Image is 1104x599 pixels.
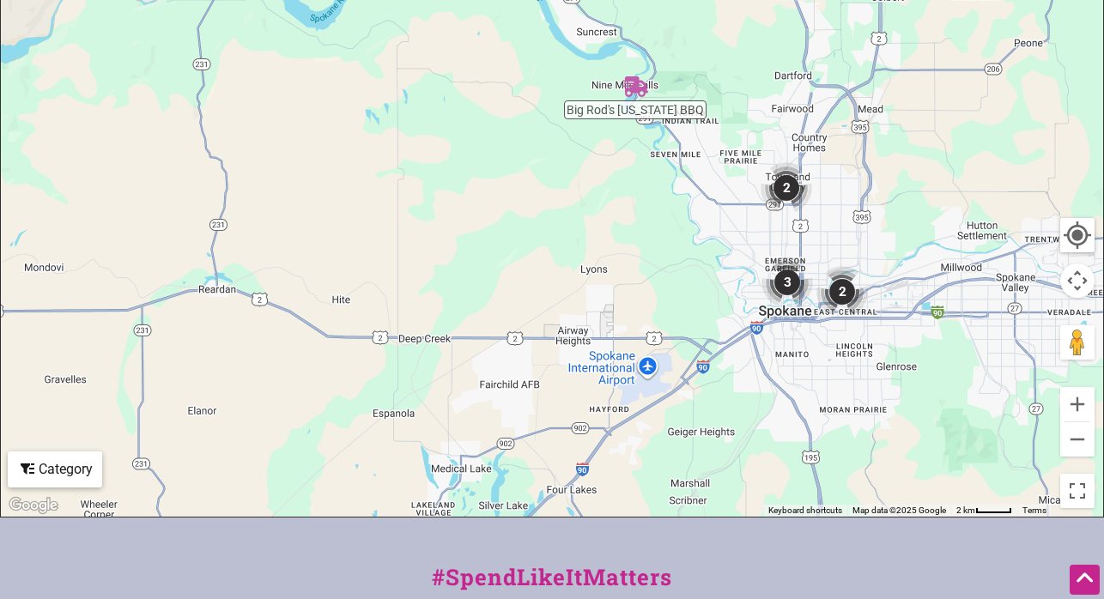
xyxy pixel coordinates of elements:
div: 2 [816,266,868,318]
button: Map camera controls [1060,263,1095,298]
button: Keyboard shortcuts [768,505,842,517]
div: 2 [761,162,812,214]
img: Google [5,494,62,517]
span: Map data ©2025 Google [852,505,946,515]
button: Zoom in [1060,387,1095,421]
a: Terms (opens in new tab) [1022,505,1046,515]
div: Scroll Back to Top [1070,565,1100,595]
div: Big Rod's Texas BBQ [622,74,648,100]
div: Category [9,453,100,486]
button: Drag Pegman onto the map to open Street View [1060,325,1095,360]
button: Zoom out [1060,422,1095,457]
a: Open this area in Google Maps (opens a new window) [5,494,62,517]
button: Your Location [1060,218,1095,252]
button: Map Scale: 2 km per 39 pixels [951,505,1017,517]
div: Filter by category [8,451,102,487]
div: 3 [761,257,813,308]
span: 2 km [956,505,975,515]
button: Toggle fullscreen view [1059,472,1096,510]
